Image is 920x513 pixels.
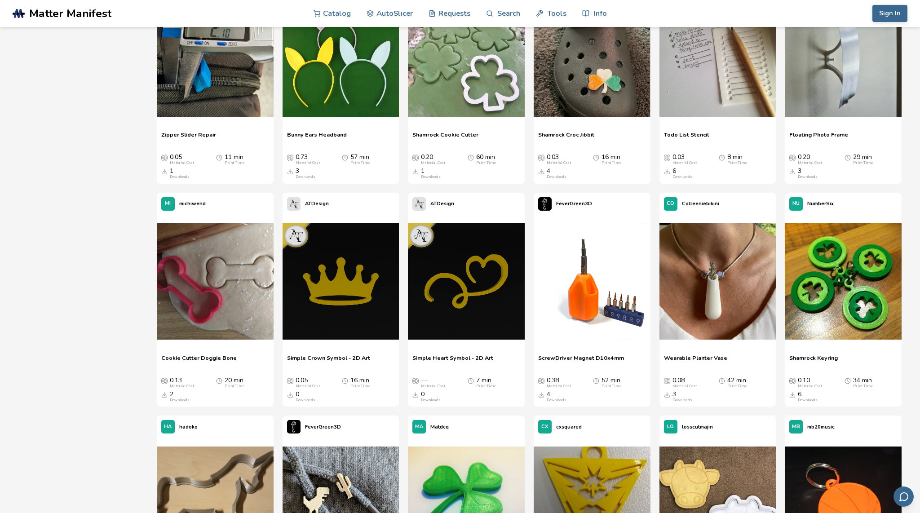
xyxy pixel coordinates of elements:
[225,154,244,165] div: 11 min
[853,384,873,389] div: Print Time
[476,161,496,165] div: Print Time
[853,154,873,165] div: 29 min
[412,391,419,398] span: Downloads
[342,154,348,161] span: Average Print Time
[170,384,194,389] div: Material Cost
[225,161,244,165] div: Print Time
[430,422,449,432] p: Matdcq
[602,154,621,165] div: 16 min
[538,168,544,175] span: Downloads
[225,384,244,389] div: Print Time
[170,154,194,165] div: 0.05
[296,384,320,389] div: Material Cost
[789,377,796,384] span: Average Cost
[161,131,216,145] a: Zipper Slider Repair
[430,199,454,208] p: ATDesign
[412,131,478,145] span: Shamrock Cookie Cutter
[170,175,190,179] div: Downloads
[845,154,851,161] span: Average Print Time
[170,398,190,402] div: Downloads
[602,377,621,389] div: 52 min
[789,391,796,398] span: Downloads
[789,354,838,368] a: Shamrock Keyring
[161,377,168,384] span: Average Cost
[350,161,370,165] div: Print Time
[305,422,341,432] p: FeverGreen3D
[161,354,237,368] a: Cookie Cutter Doggie Bone
[170,377,194,389] div: 0.13
[179,199,206,208] p: michiwend
[287,131,347,145] a: Bunny Ears Headband
[538,131,594,145] a: Shamrock Croc Jibbit
[225,377,244,389] div: 20 min
[667,201,674,207] span: CO
[421,377,427,384] span: —
[719,377,725,384] span: Average Print Time
[556,422,582,432] p: cxsquared
[468,377,474,384] span: Average Print Time
[547,168,566,179] div: 4
[412,377,419,384] span: Average Cost
[342,377,348,384] span: Average Print Time
[421,398,441,402] div: Downloads
[672,154,697,165] div: 0.03
[853,161,873,165] div: Print Time
[789,168,796,175] span: Downloads
[664,377,670,384] span: Average Cost
[672,398,692,402] div: Downloads
[408,193,459,215] a: ATDesign's profileATDesign
[547,398,566,402] div: Downloads
[682,199,719,208] p: Colleeniebikini
[179,422,198,432] p: hadoko
[541,424,548,430] span: CX
[798,168,818,179] div: 3
[476,154,496,165] div: 60 min
[789,131,848,145] a: Floating Photo Frame
[216,154,222,161] span: Average Print Time
[593,377,599,384] span: Average Print Time
[798,377,822,389] div: 0.10
[161,391,168,398] span: Downloads
[305,199,329,208] p: ATDesign
[421,154,445,165] div: 0.20
[727,161,747,165] div: Print Time
[727,377,747,389] div: 42 min
[672,168,692,179] div: 6
[412,354,493,368] a: Simple Heart Symbol - 2D Art
[412,197,426,211] img: ATDesign's profile
[296,154,320,165] div: 0.73
[170,168,190,179] div: 1
[165,201,171,207] span: MI
[807,199,834,208] p: NumberSix
[593,154,599,161] span: Average Print Time
[287,354,370,368] span: Simple Crown Symbol - 2D Art
[534,193,597,215] a: FeverGreen3D's profileFeverGreen3D
[538,391,544,398] span: Downloads
[415,424,423,430] span: MA
[807,422,835,432] p: mb20music
[170,391,190,402] div: 2
[164,424,172,430] span: HA
[547,391,566,402] div: 4
[296,391,315,402] div: 0
[664,154,670,161] span: Average Cost
[296,377,320,389] div: 0.05
[538,354,624,368] a: ScrewDriver Magnet D10x4mm
[350,154,370,165] div: 57 min
[798,161,822,165] div: Material Cost
[798,384,822,389] div: Material Cost
[556,199,592,208] p: FeverGreen3D
[798,398,818,402] div: Downloads
[468,154,474,161] span: Average Print Time
[602,161,621,165] div: Print Time
[296,161,320,165] div: Material Cost
[283,416,345,438] a: FeverGreen3D's profileFeverGreen3D
[283,193,333,215] a: ATDesign's profileATDesign
[664,354,727,368] a: Wearable Planter Vase
[682,422,713,432] p: losscutmajin
[476,377,496,389] div: 7 min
